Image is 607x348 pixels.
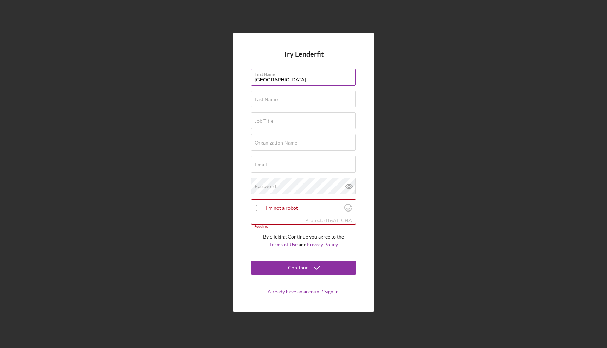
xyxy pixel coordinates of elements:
[255,118,273,124] label: Job Title
[255,96,278,102] label: Last Name
[344,207,352,213] a: Visit Altcha.org
[251,50,356,69] h4: Try Lenderfit
[255,140,297,146] label: Organization Name
[333,217,352,223] a: Visit Altcha.org
[268,288,340,294] a: Already have an account? Sign In.
[307,241,338,247] a: Privacy Policy
[251,225,356,229] div: Required
[269,241,298,247] a: Terms of Use
[255,162,267,167] label: Email
[251,261,356,275] button: Continue
[305,217,352,223] div: Protected by
[251,233,356,249] p: By clicking Continue you agree to the and
[255,69,356,77] label: First Name
[255,183,276,189] label: Password
[266,205,342,211] label: I'm not a robot
[288,261,308,275] div: Continue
